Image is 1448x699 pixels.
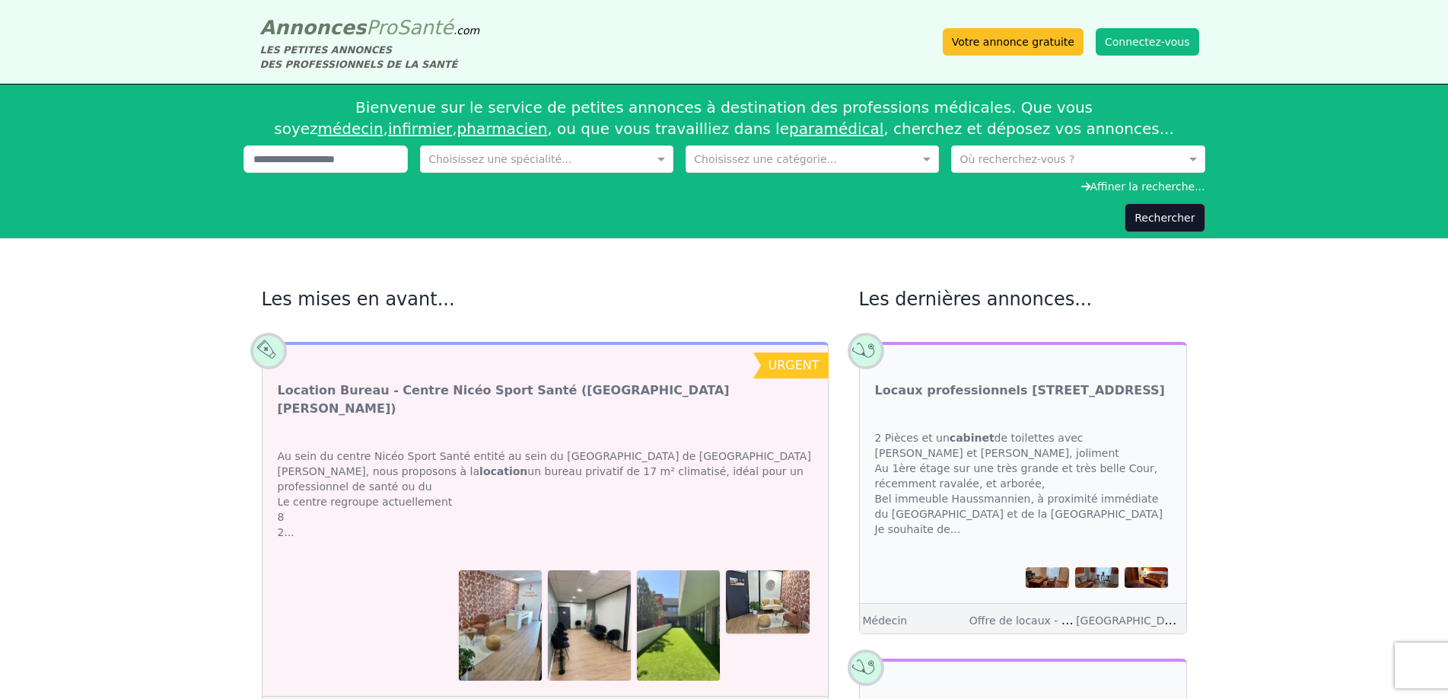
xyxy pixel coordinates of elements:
[1076,613,1188,627] a: [GEOGRAPHIC_DATA]
[950,432,995,444] strong: cabinet
[318,120,383,138] a: médecin
[388,120,452,138] a: infirmier
[875,381,1165,400] a: Locaux professionnels [STREET_ADDRESS]
[260,16,367,39] span: Annonces
[726,570,809,633] img: Location Bureau - Centre Nicéo Sport Santé (Nice Saint-Isidore)
[1026,567,1069,587] img: Locaux professionnels 20 rue de Lisbonne 75008 PARIS
[1125,567,1168,587] img: Locaux professionnels 20 rue de Lisbonne 75008 PARIS
[262,287,829,311] h2: Les mises en avant...
[1075,567,1119,587] img: Locaux professionnels 20 rue de Lisbonne 75008 PARIS
[860,415,1186,552] div: 2 Pièces et un de toilettes avec [PERSON_NAME] et [PERSON_NAME], joliment Au 1ère étage sur une t...
[260,43,480,72] div: LES PETITES ANNONCES DES PROFESSIONNELS DE LA SANTÉ
[863,614,908,627] a: Médecin
[859,287,1187,311] h2: Les dernières annonces...
[1096,28,1199,56] button: Connectez-vous
[768,358,819,372] span: urgent
[453,24,479,37] span: .com
[548,570,631,681] img: Location Bureau - Centre Nicéo Sport Santé (Nice Saint-Isidore)
[479,465,527,477] strong: location
[243,179,1205,194] div: Affiner la recherche...
[366,16,397,39] span: Pro
[789,120,883,138] a: paramédical
[397,16,453,39] span: Santé
[637,570,720,681] img: Location Bureau - Centre Nicéo Sport Santé (Nice Saint-Isidore)
[969,613,1109,627] a: Offre de locaux - Clientèle
[278,381,813,418] a: Location Bureau - Centre Nicéo Sport Santé ([GEOGRAPHIC_DATA][PERSON_NAME])
[243,91,1205,145] div: Bienvenue sur le service de petites annonces à destination des professions médicales. Que vous so...
[1125,203,1205,232] button: Rechercher
[457,120,548,138] a: pharmacien
[263,433,828,555] div: Au sein du centre Nicéo Sport Santé entité au sein du [GEOGRAPHIC_DATA] de [GEOGRAPHIC_DATA][PERS...
[459,570,542,681] img: Location Bureau - Centre Nicéo Sport Santé (Nice Saint-Isidore)
[943,28,1084,56] a: Votre annonce gratuite
[260,16,480,39] a: AnnoncesProSanté.com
